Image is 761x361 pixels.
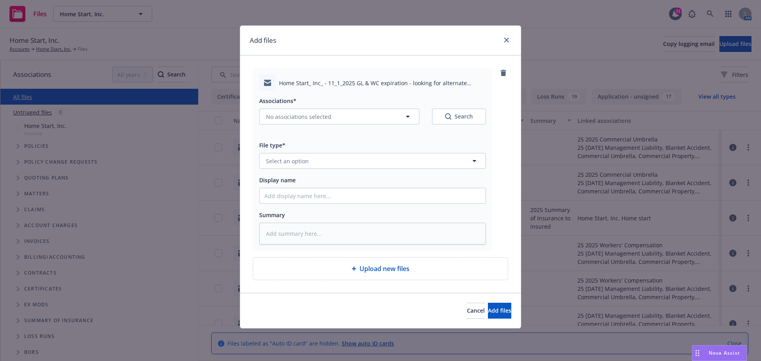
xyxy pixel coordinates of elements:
span: Cancel [467,307,485,314]
span: File type* [259,141,285,149]
span: Associations* [259,97,296,105]
span: Select an option [266,157,309,165]
div: Upload new files [253,257,508,280]
button: Select an option [259,153,486,169]
button: Cancel [467,303,485,319]
span: Upload new files [359,264,409,273]
span: Add files [488,307,511,314]
span: Home Start_ Inc_ - 11_1_2025 GL & WC expiration - looking for alternate markets.msg [279,79,486,87]
div: Drag to move [692,346,702,361]
button: Add files [488,303,511,319]
div: Search [445,113,473,120]
span: Display name [259,176,296,184]
a: close [502,35,511,45]
svg: Search [445,113,451,120]
button: SearchSearch [432,109,486,124]
span: No associations selected [266,113,331,121]
h1: Add files [250,35,276,46]
button: Nova Assist [692,345,747,361]
span: Nova Assist [709,350,740,356]
input: Add display name here... [260,188,486,203]
button: No associations selected [259,109,419,124]
span: Summary [259,211,285,219]
a: remove [499,68,508,78]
